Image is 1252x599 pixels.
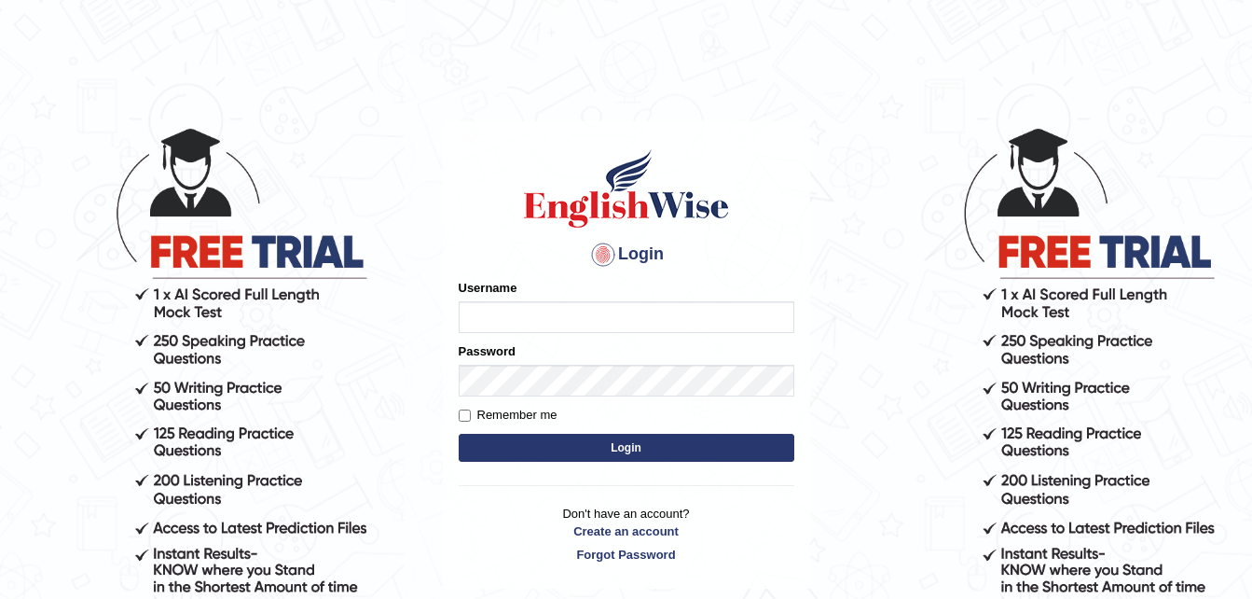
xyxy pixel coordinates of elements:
p: Don't have an account? [459,505,794,563]
label: Password [459,342,516,360]
label: Username [459,279,517,297]
img: Logo of English Wise sign in for intelligent practice with AI [520,146,733,230]
label: Remember me [459,406,557,425]
a: Create an account [459,522,794,540]
a: Forgot Password [459,546,794,564]
h4: Login [459,240,794,270]
input: Remember me [459,410,471,422]
button: Login [459,434,794,462]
